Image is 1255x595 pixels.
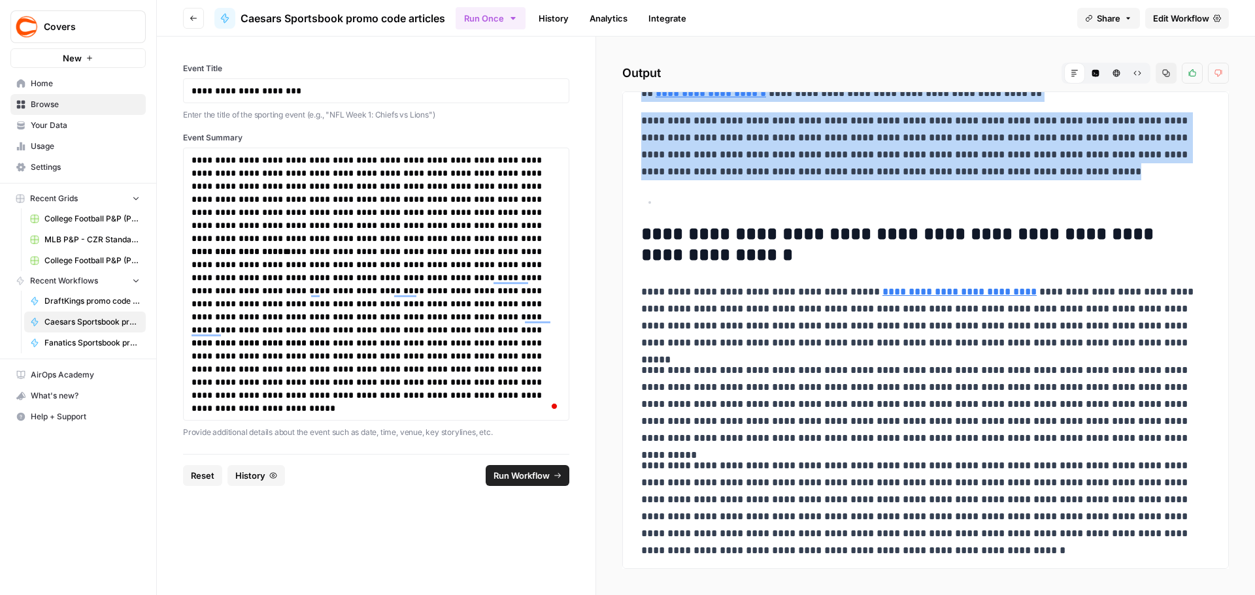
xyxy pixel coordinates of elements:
[641,8,694,29] a: Integrate
[1153,12,1209,25] span: Edit Workflow
[44,213,140,225] span: College Football P&P (Production) Grid (1)
[24,229,146,250] a: MLB P&P - CZR Standard (Production) Grid
[183,108,569,121] p: Enter the title of the sporting event (e.g., "NFL Week 1: Chiefs vs Lions")
[622,63,1229,84] h2: Output
[486,465,569,486] button: Run Workflow
[183,465,222,486] button: Reset
[31,411,140,423] span: Help + Support
[31,140,140,152] span: Usage
[191,469,214,482] span: Reset
[10,406,146,427] button: Help + Support
[44,255,140,266] span: College Football P&P (Production) Grid (2)
[10,73,146,94] a: Home
[10,136,146,157] a: Usage
[24,208,146,229] a: College Football P&P (Production) Grid (1)
[31,78,140,89] span: Home
[494,469,550,482] span: Run Workflow
[31,99,140,110] span: Browse
[31,369,140,381] span: AirOps Academy
[24,250,146,271] a: College Football P&P (Production) Grid (2)
[1097,12,1120,25] span: Share
[183,63,569,74] label: Event Title
[10,48,146,68] button: New
[44,337,140,349] span: Fanatics Sportsbook promo articles
[44,20,123,33] span: Covers
[63,52,82,65] span: New
[10,157,146,178] a: Settings
[192,153,561,415] div: To enrich screen reader interactions, please activate Accessibility in Grammarly extension settings
[11,386,145,406] div: What's new?
[44,295,140,307] span: DraftKings promo code articles
[1077,8,1140,29] button: Share
[241,10,445,26] span: Caesars Sportsbook promo code articles
[214,8,445,29] a: Caesars Sportsbook promo code articles
[10,94,146,115] a: Browse
[44,316,140,328] span: Caesars Sportsbook promo code articles
[531,8,577,29] a: History
[10,385,146,406] button: What's new?
[227,465,285,486] button: History
[44,234,140,246] span: MLB P&P - CZR Standard (Production) Grid
[31,161,140,173] span: Settings
[10,115,146,136] a: Your Data
[24,312,146,332] a: Caesars Sportsbook promo code articles
[24,291,146,312] a: DraftKings promo code articles
[10,364,146,385] a: AirOps Academy
[183,426,569,439] p: Provide additional details about the event such as date, time, venue, key storylines, etc.
[30,193,78,204] span: Recent Grids
[582,8,635,29] a: Analytics
[183,132,569,144] label: Event Summary
[235,469,265,482] span: History
[10,10,146,43] button: Workspace: Covers
[24,332,146,353] a: Fanatics Sportsbook promo articles
[10,271,146,291] button: Recent Workflows
[456,7,526,29] button: Run Once
[30,275,98,287] span: Recent Workflows
[10,189,146,208] button: Recent Grids
[15,15,39,39] img: Covers Logo
[31,120,140,131] span: Your Data
[1145,8,1229,29] a: Edit Workflow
